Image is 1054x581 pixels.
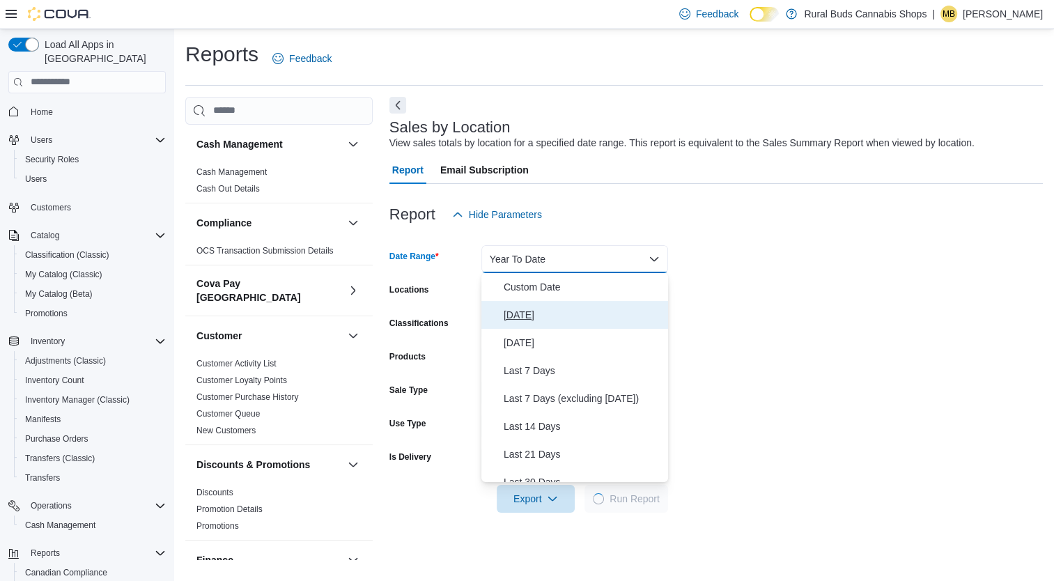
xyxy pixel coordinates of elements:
[25,567,107,578] span: Canadian Compliance
[505,485,566,513] span: Export
[14,150,171,169] button: Security Roles
[196,277,342,304] button: Cova Pay [GEOGRAPHIC_DATA]
[25,497,166,514] span: Operations
[20,286,98,302] a: My Catalog (Beta)
[469,208,542,222] span: Hide Parameters
[196,329,242,343] h3: Customer
[440,156,529,184] span: Email Subscription
[20,411,166,428] span: Manifests
[504,418,662,435] span: Last 14 Days
[196,425,256,436] span: New Customers
[14,284,171,304] button: My Catalog (Beta)
[504,474,662,490] span: Last 30 Days
[963,6,1043,22] p: [PERSON_NAME]
[31,107,53,118] span: Home
[389,206,435,223] h3: Report
[196,245,334,256] span: OCS Transaction Submission Details
[14,449,171,468] button: Transfers (Classic)
[20,266,166,283] span: My Catalog (Classic)
[25,104,59,121] a: Home
[14,516,171,535] button: Cash Management
[504,362,662,379] span: Last 7 Days
[25,249,109,261] span: Classification (Classic)
[196,216,251,230] h3: Compliance
[804,6,927,22] p: Rural Buds Cannabis Shops
[25,414,61,425] span: Manifests
[25,154,79,165] span: Security Roles
[497,485,575,513] button: Export
[25,333,70,350] button: Inventory
[196,184,260,194] a: Cash Out Details
[389,318,449,329] label: Classifications
[196,246,334,256] a: OCS Transaction Submission Details
[14,245,171,265] button: Classification (Classic)
[39,38,166,65] span: Load All Apps in [GEOGRAPHIC_DATA]
[25,545,65,561] button: Reports
[31,230,59,241] span: Catalog
[25,472,60,483] span: Transfers
[584,485,668,513] button: LoadingRun Report
[25,227,65,244] button: Catalog
[14,265,171,284] button: My Catalog (Classic)
[20,372,90,389] a: Inventory Count
[20,247,115,263] a: Classification (Classic)
[25,394,130,405] span: Inventory Manager (Classic)
[14,169,171,189] button: Users
[196,504,263,515] span: Promotion Details
[196,426,256,435] a: New Customers
[196,408,260,419] span: Customer Queue
[392,156,424,184] span: Report
[185,355,373,444] div: Customer
[20,564,166,581] span: Canadian Compliance
[481,245,668,273] button: Year To Date
[25,308,68,319] span: Promotions
[25,132,166,148] span: Users
[28,7,91,21] img: Cova
[20,450,166,467] span: Transfers (Classic)
[3,496,171,516] button: Operations
[20,517,101,534] a: Cash Management
[185,40,258,68] h1: Reports
[504,307,662,323] span: [DATE]
[25,173,47,185] span: Users
[3,226,171,245] button: Catalog
[20,171,52,187] a: Users
[196,458,342,472] button: Discounts & Promotions
[389,351,426,362] label: Products
[389,284,429,295] label: Locations
[14,429,171,449] button: Purchase Orders
[20,305,166,322] span: Promotions
[31,134,52,146] span: Users
[3,197,171,217] button: Customers
[196,329,342,343] button: Customer
[20,171,166,187] span: Users
[20,517,166,534] span: Cash Management
[14,410,171,429] button: Manifests
[25,333,166,350] span: Inventory
[25,103,166,121] span: Home
[345,136,362,153] button: Cash Management
[20,305,73,322] a: Promotions
[185,484,373,540] div: Discounts & Promotions
[25,288,93,300] span: My Catalog (Beta)
[3,102,171,122] button: Home
[196,487,233,498] span: Discounts
[504,446,662,463] span: Last 21 Days
[20,372,166,389] span: Inventory Count
[25,497,77,514] button: Operations
[345,215,362,231] button: Compliance
[196,392,299,402] a: Customer Purchase History
[289,52,332,65] span: Feedback
[696,7,738,21] span: Feedback
[389,451,431,463] label: Is Delivery
[504,390,662,407] span: Last 7 Days (excluding [DATE])
[196,216,342,230] button: Compliance
[196,183,260,194] span: Cash Out Details
[196,359,277,369] a: Customer Activity List
[20,470,65,486] a: Transfers
[750,7,779,22] input: Dark Mode
[20,392,135,408] a: Inventory Manager (Classic)
[25,355,106,366] span: Adjustments (Classic)
[481,273,668,482] div: Select listbox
